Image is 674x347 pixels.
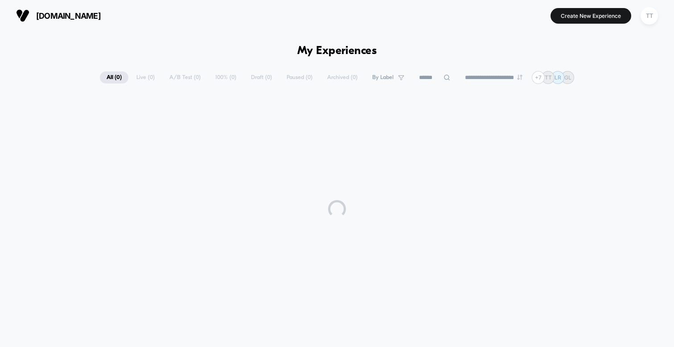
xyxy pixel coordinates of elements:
[16,9,29,22] img: Visually logo
[297,45,377,58] h1: My Experiences
[517,75,522,80] img: end
[545,74,552,81] p: TT
[36,11,101,21] span: [DOMAIN_NAME]
[641,7,658,25] div: TT
[555,74,561,81] p: LR
[372,74,394,81] span: By Label
[551,8,631,24] button: Create New Experience
[564,74,571,81] p: GL
[532,71,545,84] div: + 7
[100,71,128,84] span: All ( 0 )
[638,7,661,25] button: TT
[13,8,103,23] button: [DOMAIN_NAME]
